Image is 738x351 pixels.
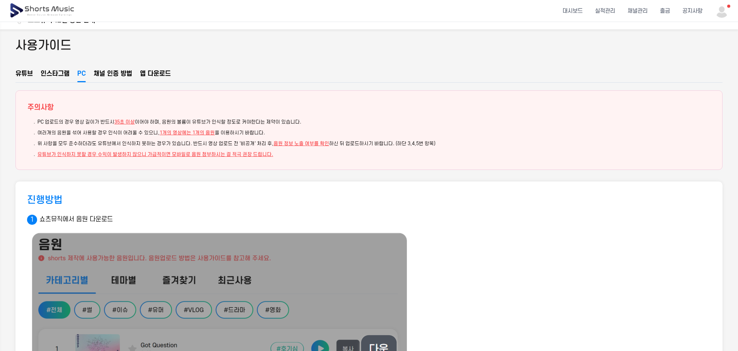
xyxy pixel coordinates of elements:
button: 앱 다운로드 [140,69,171,82]
h2: 사용가이드 [15,37,71,54]
span: 유튜브가 인식하지 못할 경우 수익이 발생하지 않으니 가급적이면 모바일로 음원 첨부하시는 걸 적극 권장 드립니다. [37,152,273,157]
button: 채널 인증 방법 [94,69,132,82]
span: 35초 이상 [114,119,135,125]
button: 인스타그램 [41,69,70,82]
img: 사용자 이미지 [715,4,729,18]
button: 유튜브 [15,69,33,82]
button: PC [77,69,86,82]
a: 대시보드 [556,1,589,21]
a: 실적관리 [589,1,621,21]
p: 주의사항 [27,102,54,113]
span: 음원 정보 노출 여부를 확인 [274,141,329,146]
p: 쇼츠뮤직에서 음원 다운로드 [27,215,711,224]
a: 공지사항 [676,1,709,21]
li: 여러개의 음원을 섞어 사용할 경우 인식이 어려울 수 있으니, 을 이용하시기 바랍니다. [37,129,711,136]
li: PC 업로드의 경우 영상 길이가 반드시 이어야 하며, 음원의 볼륨이 유튜브가 인식할 정도로 커야한다는 제약이 있습니다. [37,119,711,125]
a: 출금 [654,1,676,21]
a: 채널관리 [621,1,654,21]
h3: 진행방법 [27,193,63,207]
li: 위 사항을 모두 준수하더라도 유튜브에서 인식하지 못하는 경우가 있습니다. 반드시 영상 업로드 전 '비공개' 처리 후, 하신 뒤 업로드하시기 바랍니다. (하단 3,4,5번 항목) [37,140,711,147]
span: 1개의 영상에는 1개의 음원 [160,130,215,136]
